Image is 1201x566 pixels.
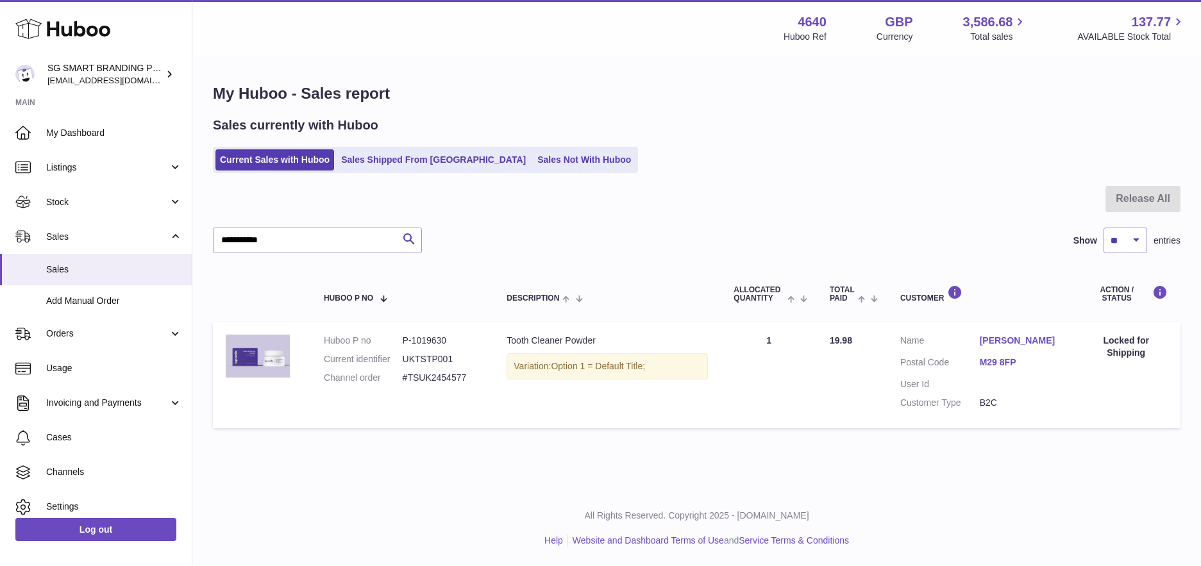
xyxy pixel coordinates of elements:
img: uktopsmileshipping@gmail.com [15,65,35,84]
div: Tooth Cleaner Powder [507,335,708,347]
span: 3,586.68 [963,13,1013,31]
td: 1 [721,322,817,428]
a: Sales Not With Huboo [533,149,635,171]
dd: P-1019630 [403,335,482,347]
span: Total sales [970,31,1027,43]
a: Log out [15,518,176,541]
a: Current Sales with Huboo [215,149,334,171]
span: Listings [46,162,169,174]
div: Customer [900,285,1059,303]
span: 19.98 [830,335,852,345]
dt: Channel order [324,372,403,384]
img: mockupboxandjar_1_1.png [226,335,290,378]
span: Huboo P no [324,294,373,303]
a: [PERSON_NAME] [980,335,1059,347]
span: 137.77 [1132,13,1171,31]
dt: Huboo P no [324,335,403,347]
strong: 4640 [798,13,827,31]
div: Action / Status [1084,285,1168,303]
span: Channels [46,466,182,478]
dt: User Id [900,378,980,390]
a: Sales Shipped From [GEOGRAPHIC_DATA] [337,149,530,171]
dt: Customer Type [900,397,980,409]
span: AVAILABLE Stock Total [1077,31,1186,43]
dd: B2C [980,397,1059,409]
strong: GBP [885,13,912,31]
span: Sales [46,231,169,243]
dd: #TSUK2454577 [403,372,482,384]
span: Invoicing and Payments [46,397,169,409]
a: M29 8FP [980,356,1059,369]
dt: Postal Code [900,356,980,372]
a: Website and Dashboard Terms of Use [573,535,724,545]
li: and [568,535,849,547]
span: Total paid [830,286,855,303]
div: Currency [877,31,913,43]
span: Usage [46,362,182,374]
span: entries [1154,235,1180,247]
a: 3,586.68 Total sales [963,13,1028,43]
span: [EMAIL_ADDRESS][DOMAIN_NAME] [47,75,189,85]
span: Sales [46,263,182,276]
h2: Sales currently with Huboo [213,117,378,134]
div: Locked for Shipping [1084,335,1168,359]
span: Settings [46,501,182,513]
div: Variation: [507,353,708,379]
a: Service Terms & Conditions [739,535,849,545]
span: Add Manual Order [46,295,182,307]
dt: Name [900,335,980,350]
div: SG SMART BRANDING PTE. LTD. [47,62,163,87]
label: Show [1073,235,1097,247]
span: My Dashboard [46,127,182,139]
p: All Rights Reserved. Copyright 2025 - [DOMAIN_NAME] [203,510,1191,522]
a: Help [544,535,563,545]
h1: My Huboo - Sales report [213,83,1180,104]
span: Description [507,294,559,303]
a: 137.77 AVAILABLE Stock Total [1077,13,1186,43]
span: ALLOCATED Quantity [734,286,784,303]
div: Huboo Ref [784,31,827,43]
span: Stock [46,196,169,208]
dt: Current identifier [324,353,403,365]
span: Cases [46,431,182,444]
span: Orders [46,328,169,340]
dd: UKTSTP001 [403,353,482,365]
span: Option 1 = Default Title; [551,361,645,371]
